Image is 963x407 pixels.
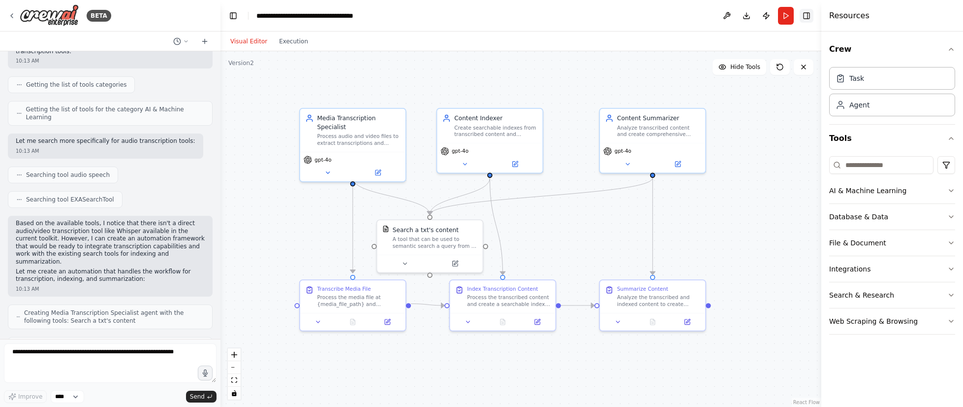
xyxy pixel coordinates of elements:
span: Hide Tools [730,63,760,71]
div: Media Transcription SpecialistProcess audio and video files to extract transcriptions and prepare... [299,108,406,182]
div: TXTSearchToolSearch a txt's contentA tool that can be used to semantic search a query from a txt'... [376,219,484,273]
div: Summarize ContentAnalyze the transcribed and indexed content to create comprehensive summaries. G... [599,279,706,331]
h4: Resources [829,10,870,22]
span: Getting the list of tools categories [26,81,126,89]
button: Execution [273,35,314,47]
button: Open in side panel [523,317,552,327]
p: Based on the available tools, I notice that there isn't a direct audio/video transcription tool l... [16,220,205,266]
span: gpt-4o [615,148,631,155]
div: Transcribe Media FileProcess the media file at {media_file_path} and generate an accurate transcr... [299,279,406,331]
button: No output available [335,317,371,327]
div: Create searchable indexes from transcribed content and organize transcriptions for efficient retr... [454,124,537,138]
div: Tools [829,152,955,342]
div: 10:13 AM [16,57,205,65]
div: Process audio and video files to extract transcriptions and prepare them for indexing and search.... [317,133,401,147]
g: Edge from 0f748890-b41b-46a3-8da9-0e9916beb631 to 11cac956-0b0d-4350-9a1f-b287b70a779d [348,178,357,273]
img: Logo [20,4,79,27]
button: Click to speak your automation idea [198,366,213,380]
span: Send [190,393,205,401]
div: Process the transcribed content and create a searchable index. Extract key topics, themes, and en... [467,294,550,308]
div: Agent [849,100,870,110]
button: zoom out [228,361,241,374]
div: Transcribe Media File [317,285,371,292]
g: Edge from eef8be50-3ab8-4f9b-b66b-a6738de38c67 to 868ee0ce-3c92-43e5-b9ec-cc6dd9001e7e [561,301,594,309]
button: Open in side panel [491,159,539,170]
button: Hide right sidebar [800,9,813,23]
span: Improve [18,393,42,401]
button: Open in side panel [373,317,402,327]
img: TXTSearchTool [382,226,389,233]
span: Searching tool EXASearchTool [26,196,114,203]
button: Improve [4,390,47,403]
div: Index Transcription ContentProcess the transcribed content and create a searchable index. Extract... [449,279,557,331]
span: Searching tool audio speech [26,171,110,179]
div: Crew [829,63,955,124]
div: Version 2 [228,59,254,67]
button: Start a new chat [197,35,213,47]
div: Index Transcription Content [467,285,538,292]
div: Content Indexer [454,114,537,122]
p: Let me search more specifically for audio transcription tools: [16,137,195,145]
button: zoom in [228,348,241,361]
g: Edge from 6bebea1e-c5a7-4fcb-983a-b0c41042859d to aa6e3054-8499-41ec-9801-c9c576a34cf6 [426,178,657,215]
span: gpt-4o [314,156,331,163]
button: Web Scraping & Browsing [829,308,955,334]
button: Hide Tools [713,59,766,75]
p: Let me create an automation that handles the workflow for transcription, indexing, and summarizat... [16,268,205,283]
button: AI & Machine Learning [829,178,955,203]
button: Hide left sidebar [226,9,240,23]
div: 10:13 AM [16,147,195,155]
div: Media Transcription Specialist [317,114,401,131]
button: Tools [829,125,955,152]
button: Open in side panel [354,168,402,178]
div: Summarize Content [617,285,668,292]
span: Getting the list of tools for the category AI & Machine Learning [26,105,204,121]
button: Database & Data [829,204,955,230]
g: Edge from b851f76b-6c05-4246-9107-0482f56ee3d0 to aa6e3054-8499-41ec-9801-c9c576a34cf6 [426,178,494,215]
div: Task [849,73,864,83]
div: Content Summarizer [617,114,700,122]
g: Edge from b851f76b-6c05-4246-9107-0482f56ee3d0 to eef8be50-3ab8-4f9b-b66b-a6738de38c67 [486,178,507,275]
button: No output available [634,317,671,327]
button: Open in side panel [653,159,702,170]
button: Switch to previous chat [169,35,193,47]
div: Content SummarizerAnalyze transcribed content and create comprehensive summaries with key insight... [599,108,706,173]
div: A tool that can be used to semantic search a query from a txt's content. [393,236,477,249]
div: Content IndexerCreate searchable indexes from transcribed content and organize transcriptions for... [436,108,544,173]
button: toggle interactivity [228,387,241,400]
g: Edge from 6bebea1e-c5a7-4fcb-983a-b0c41042859d to 868ee0ce-3c92-43e5-b9ec-cc6dd9001e7e [649,178,657,275]
div: BETA [87,10,111,22]
nav: breadcrumb [256,11,367,21]
button: File & Document [829,230,955,256]
g: Edge from 0f748890-b41b-46a3-8da9-0e9916beb631 to aa6e3054-8499-41ec-9801-c9c576a34cf6 [348,178,434,215]
div: 10:13 AM [16,285,205,293]
div: Analyze the transcribed and indexed content to create comprehensive summaries. Generate a brief o... [617,294,700,308]
button: Visual Editor [224,35,273,47]
button: Open in side panel [673,317,702,327]
button: No output available [485,317,521,327]
div: Analyze transcribed content and create comprehensive summaries with key insights, main topics, an... [617,124,700,138]
g: Edge from 11cac956-0b0d-4350-9a1f-b287b70a779d to eef8be50-3ab8-4f9b-b66b-a6738de38c67 [411,300,444,310]
div: Search a txt's content [393,226,459,234]
button: Crew [829,35,955,63]
button: Send [186,391,217,403]
button: Search & Research [829,282,955,308]
span: gpt-4o [452,148,468,155]
button: Open in side panel [431,259,479,269]
button: fit view [228,374,241,387]
div: Process the media file at {media_file_path} and generate an accurate transcription. Extract all s... [317,294,401,308]
a: React Flow attribution [793,400,820,405]
div: React Flow controls [228,348,241,400]
span: Creating Media Transcription Specialist agent with the following tools: Search a txt's content [24,309,204,325]
button: Integrations [829,256,955,282]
